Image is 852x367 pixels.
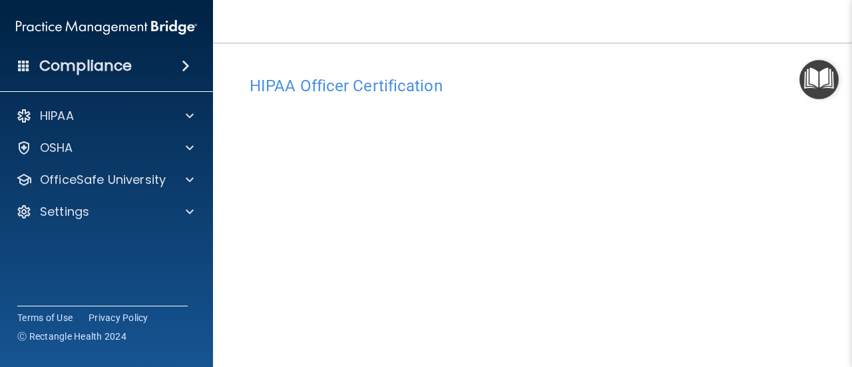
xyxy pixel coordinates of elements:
[250,77,815,95] h4: HIPAA Officer Certification
[40,108,74,124] p: HIPAA
[16,140,194,156] a: OSHA
[799,60,839,99] button: Open Resource Center
[16,14,197,41] img: PMB logo
[89,311,148,324] a: Privacy Policy
[40,172,166,188] p: OfficeSafe University
[17,330,126,343] span: Ⓒ Rectangle Health 2024
[39,57,132,75] h4: Compliance
[17,311,73,324] a: Terms of Use
[16,108,194,124] a: HIPAA
[40,140,73,156] p: OSHA
[16,172,194,188] a: OfficeSafe University
[40,204,89,220] p: Settings
[16,204,194,220] a: Settings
